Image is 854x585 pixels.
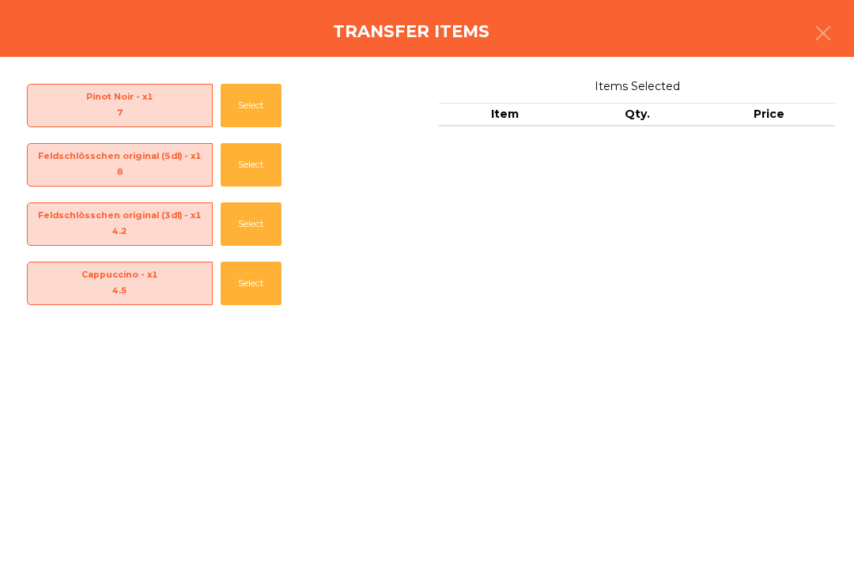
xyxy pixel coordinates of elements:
div: 7 [28,105,212,122]
span: Pinot Noir - x1 [28,89,212,122]
div: 8 [28,164,212,181]
div: 4.5 [28,283,212,300]
span: Feldschlösschen original (5dl) - x1 [28,149,212,181]
div: 4.2 [28,224,212,240]
button: Select [221,143,282,187]
button: Select [221,202,282,246]
span: Items Selected [439,76,835,97]
th: Item [439,103,571,126]
th: Qty. [571,103,703,126]
span: Cappuccino - x1 [28,267,212,300]
h4: Transfer items [333,20,489,43]
button: Select [221,84,282,127]
button: Select [221,262,282,305]
th: Price [703,103,835,126]
span: Feldschlösschen original (3dl) - x1 [28,208,212,240]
